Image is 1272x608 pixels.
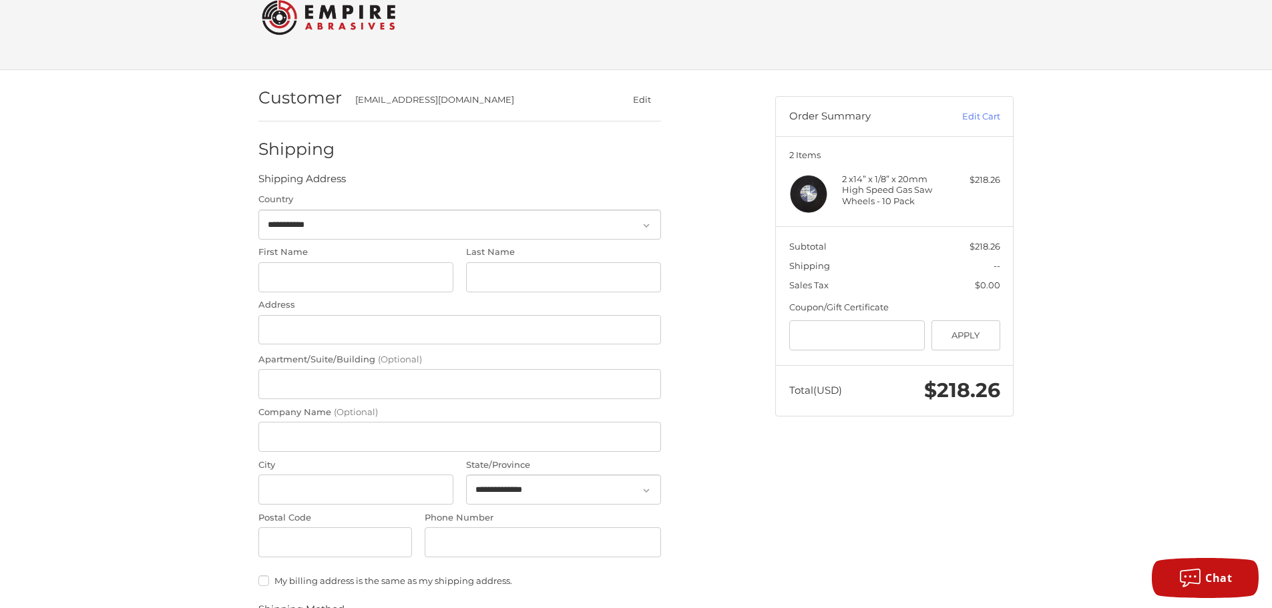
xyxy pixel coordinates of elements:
button: Apply [931,320,1000,350]
label: Postal Code [258,511,412,525]
legend: Shipping Address [258,172,346,193]
a: Edit Cart [933,110,1000,123]
label: Address [258,298,661,312]
span: Chat [1205,571,1232,585]
div: [EMAIL_ADDRESS][DOMAIN_NAME] [355,93,597,107]
h2: Customer [258,87,342,108]
span: Subtotal [789,241,827,252]
span: Shipping [789,260,830,271]
label: First Name [258,246,453,259]
div: Coupon/Gift Certificate [789,301,1000,314]
span: -- [994,260,1000,271]
label: Last Name [466,246,661,259]
label: Company Name [258,406,661,419]
label: Phone Number [425,511,661,525]
label: State/Province [466,459,661,472]
h4: 2 x 14” x 1/8” x 20mm High Speed Gas Saw Wheels - 10 Pack [842,174,944,206]
h3: 2 Items [789,149,1000,160]
div: $218.26 [947,174,1000,187]
span: $0.00 [975,280,1000,290]
small: (Optional) [334,406,378,417]
span: Total (USD) [789,384,842,396]
span: $218.26 [924,378,1000,402]
label: City [258,459,453,472]
h3: Order Summary [789,110,933,123]
small: (Optional) [378,354,422,364]
button: Chat [1152,558,1259,598]
h2: Shipping [258,139,337,160]
label: My billing address is the same as my shipping address. [258,575,661,586]
button: Edit [622,90,661,109]
span: $218.26 [970,241,1000,252]
input: Gift Certificate or Coupon Code [789,320,925,350]
label: Country [258,193,661,206]
label: Apartment/Suite/Building [258,353,661,366]
span: Sales Tax [789,280,829,290]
